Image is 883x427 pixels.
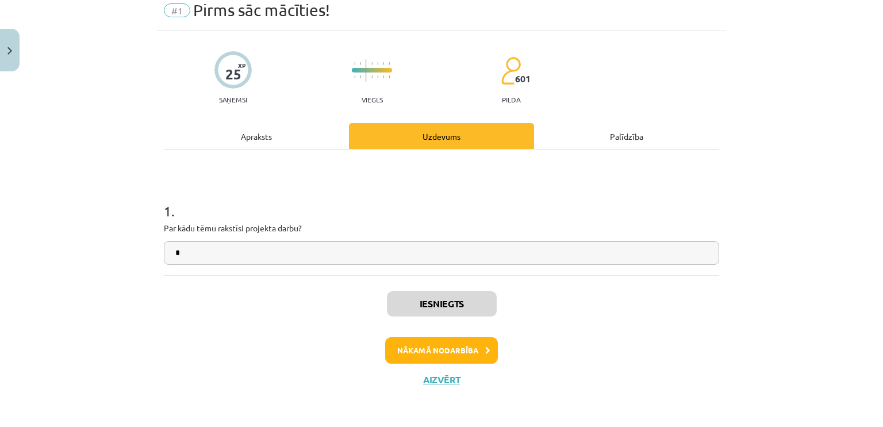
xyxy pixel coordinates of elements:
[225,66,241,82] div: 25
[349,123,534,149] div: Uzdevums
[371,62,373,65] img: icon-short-line-57e1e144782c952c97e751825c79c345078a6d821885a25fce030b3d8c18986b.svg
[193,1,330,20] span: Pirms sāc mācīties!
[360,62,361,65] img: icon-short-line-57e1e144782c952c97e751825c79c345078a6d821885a25fce030b3d8c18986b.svg
[389,75,390,78] img: icon-short-line-57e1e144782c952c97e751825c79c345078a6d821885a25fce030b3d8c18986b.svg
[383,75,384,78] img: icon-short-line-57e1e144782c952c97e751825c79c345078a6d821885a25fce030b3d8c18986b.svg
[362,96,383,104] p: Viegls
[383,62,384,65] img: icon-short-line-57e1e144782c952c97e751825c79c345078a6d821885a25fce030b3d8c18986b.svg
[420,374,463,386] button: Aizvērt
[164,3,190,17] span: #1
[354,62,355,65] img: icon-short-line-57e1e144782c952c97e751825c79c345078a6d821885a25fce030b3d8c18986b.svg
[360,75,361,78] img: icon-short-line-57e1e144782c952c97e751825c79c345078a6d821885a25fce030b3d8c18986b.svg
[515,74,531,84] span: 601
[164,123,349,149] div: Apraksts
[164,183,719,219] h1: 1 .
[7,47,12,55] img: icon-close-lesson-0947bae3869378f0d4975bcd49f059093ad1ed9edebbc8119c70593378902aed.svg
[366,59,367,82] img: icon-long-line-d9ea69661e0d244f92f715978eff75569469978d946b2353a9bb055b3ed8787d.svg
[377,62,378,65] img: icon-short-line-57e1e144782c952c97e751825c79c345078a6d821885a25fce030b3d8c18986b.svg
[371,75,373,78] img: icon-short-line-57e1e144782c952c97e751825c79c345078a6d821885a25fce030b3d8c18986b.svg
[385,337,498,364] button: Nākamā nodarbība
[164,222,719,234] p: Par kādu tēmu rakstīsi projekta darbu?
[354,75,355,78] img: icon-short-line-57e1e144782c952c97e751825c79c345078a6d821885a25fce030b3d8c18986b.svg
[501,56,521,85] img: students-c634bb4e5e11cddfef0936a35e636f08e4e9abd3cc4e673bd6f9a4125e45ecb1.svg
[214,96,252,104] p: Saņemsi
[389,62,390,65] img: icon-short-line-57e1e144782c952c97e751825c79c345078a6d821885a25fce030b3d8c18986b.svg
[377,75,378,78] img: icon-short-line-57e1e144782c952c97e751825c79c345078a6d821885a25fce030b3d8c18986b.svg
[387,291,497,317] button: Iesniegts
[238,62,245,68] span: XP
[502,96,520,104] p: pilda
[534,123,719,149] div: Palīdzība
